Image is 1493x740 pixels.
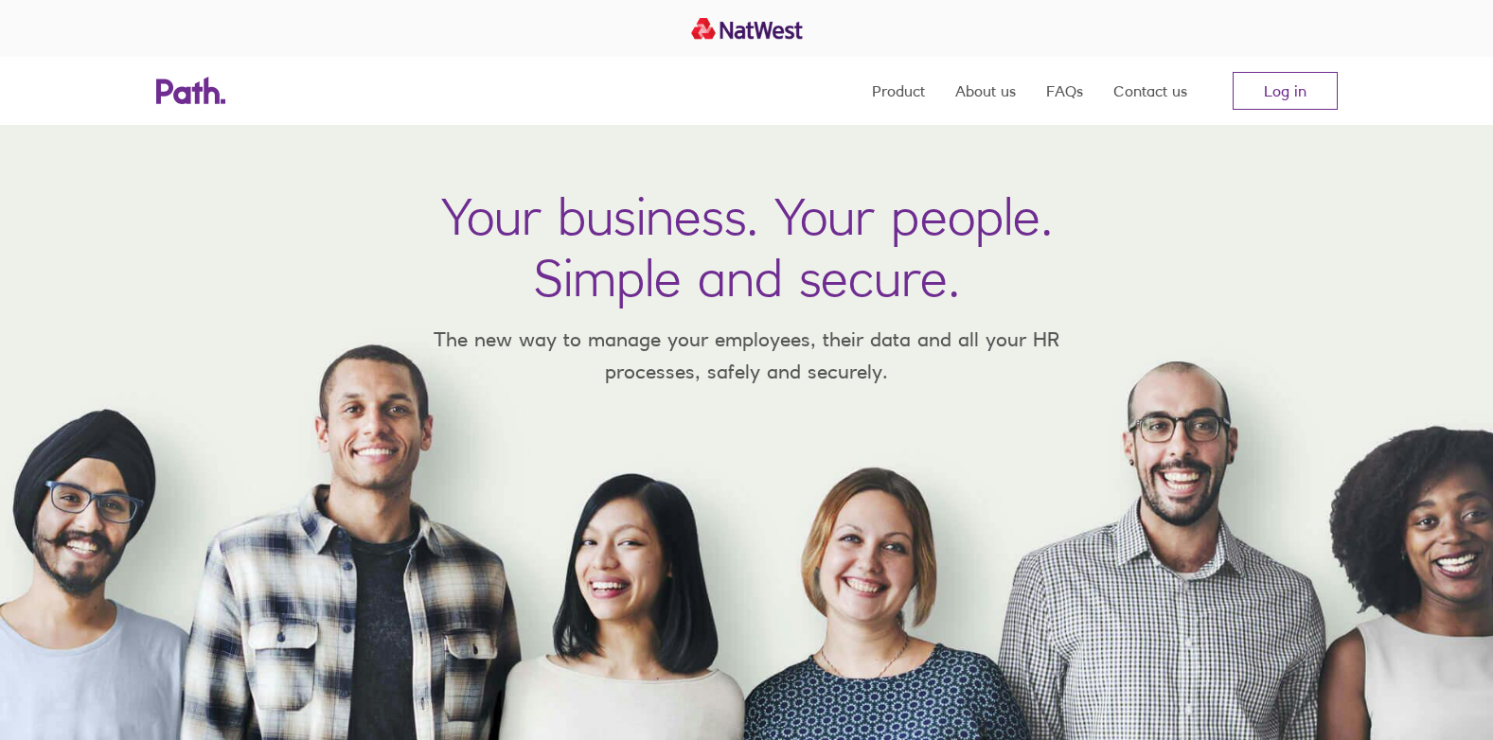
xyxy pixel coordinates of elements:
[1113,57,1187,125] a: Contact us
[872,57,925,125] a: Product
[406,324,1088,387] p: The new way to manage your employees, their data and all your HR processes, safely and securely.
[441,185,1053,308] h1: Your business. Your people. Simple and secure.
[955,57,1016,125] a: About us
[1233,72,1338,110] a: Log in
[1046,57,1083,125] a: FAQs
